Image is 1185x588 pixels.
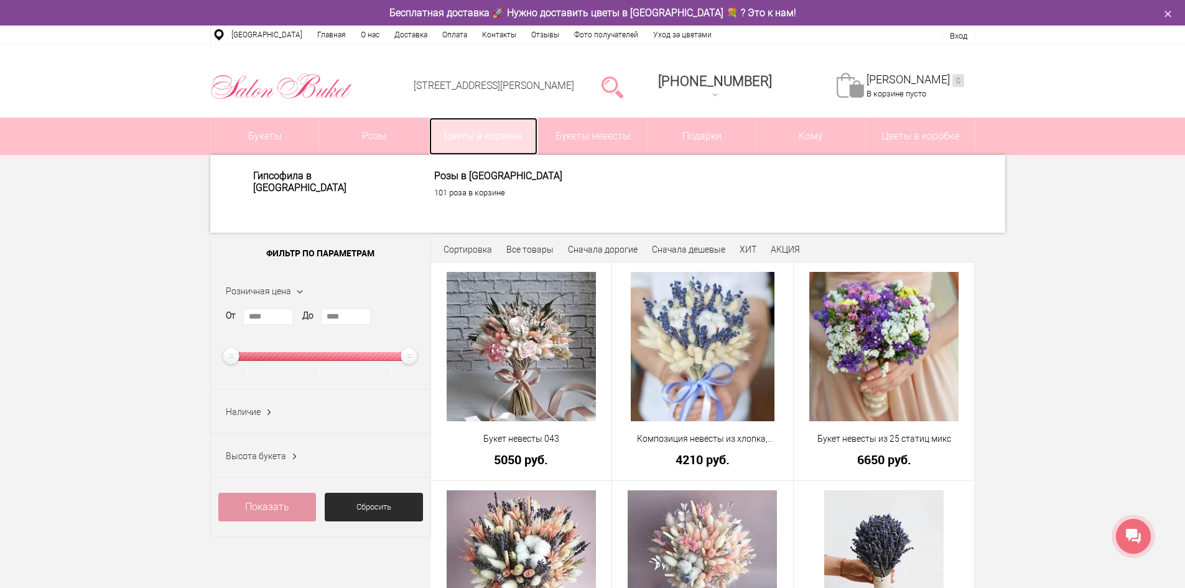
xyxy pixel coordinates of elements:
[444,245,492,254] span: Сортировка
[631,272,774,421] img: Композиция невесты из хлопка,лаванды и лагуруса.
[439,432,604,446] a: Букет невесты 043
[253,170,406,194] a: Гипсофила в [GEOGRAPHIC_DATA]
[568,245,638,254] a: Сначала дорогие
[809,272,959,421] img: Букет невесты из 25 статиц микс
[651,69,779,105] a: [PHONE_NUMBER]
[226,309,236,322] label: От
[802,432,967,446] a: Букет невесты из 25 статиц микс
[211,238,430,269] span: Фильтр по параметрам
[567,26,646,44] a: Фото получателей
[435,26,475,44] a: Оплата
[414,80,574,91] a: [STREET_ADDRESS][PERSON_NAME]
[771,245,800,254] a: АКЦИЯ
[740,245,756,254] a: ХИТ
[475,26,524,44] a: Контакты
[867,89,926,98] span: В корзине пусто
[652,245,725,254] a: Сначала дешевые
[310,26,353,44] a: Главная
[524,26,567,44] a: Отзывы
[226,286,291,296] span: Розничная цена
[447,272,596,421] img: Букет невесты 043
[434,170,587,182] a: Розы в [GEOGRAPHIC_DATA]
[867,73,964,87] a: [PERSON_NAME]
[950,31,967,40] a: Вход
[226,407,261,417] span: Наличие
[648,118,756,155] a: Подарки
[439,453,604,466] a: 5050 руб.
[224,26,310,44] a: [GEOGRAPHIC_DATA]
[506,245,554,254] a: Все товары
[434,188,587,198] a: 101 роза в корзине
[538,118,647,155] a: Букеты невесты
[866,118,975,155] a: Цветы в коробке
[756,118,865,155] span: Кому
[325,493,423,521] a: Сбросить
[658,73,772,89] span: [PHONE_NUMBER]
[620,453,785,466] a: 4210 руб.
[218,493,317,521] a: Показать
[320,118,429,155] a: Розы
[429,118,538,155] a: Цветы в корзине
[620,432,785,446] a: Композиция невесты из хлопка,[PERSON_NAME] и [PERSON_NAME].
[210,70,353,103] img: Цветы Нижний Новгород
[226,451,286,461] span: Высота букета
[211,118,320,155] a: Букеты
[802,453,967,466] a: 6650 руб.
[646,26,719,44] a: Уход за цветами
[353,26,387,44] a: О нас
[952,74,964,87] ins: 0
[201,6,985,19] div: Бесплатная доставка 🚀 Нужно доставить цветы в [GEOGRAPHIC_DATA] 💐 ? Это к нам!
[387,26,435,44] a: Доставка
[302,309,314,322] label: До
